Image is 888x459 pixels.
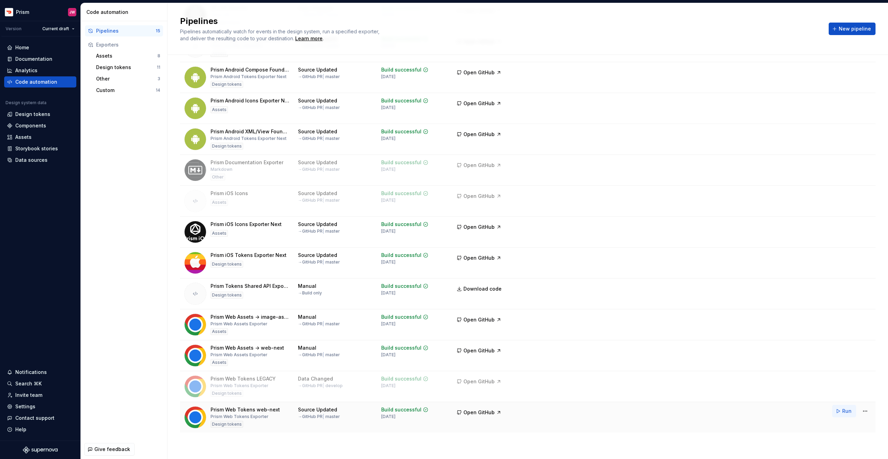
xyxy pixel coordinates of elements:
[298,128,337,135] div: Source Updated
[298,221,337,228] div: Source Updated
[298,97,337,104] div: Source Updated
[463,316,495,323] span: Open GitHub
[453,194,505,200] a: Open GitHub
[381,190,421,197] div: Build successful
[298,259,340,265] div: → GitHub PR master
[381,352,395,358] div: [DATE]
[453,132,505,138] a: Open GitHub
[323,167,324,172] span: |
[15,67,37,74] div: Analytics
[15,403,35,410] div: Settings
[298,344,316,351] div: Manual
[381,375,421,382] div: Build successful
[453,283,506,295] a: Download code
[298,159,337,166] div: Source Updated
[298,406,337,413] div: Source Updated
[4,65,76,76] a: Analytics
[211,128,290,135] div: Prism Android XML/View Foundations
[211,199,228,206] div: Assets
[96,52,157,59] div: Assets
[381,314,421,320] div: Build successful
[463,193,495,200] span: Open GitHub
[298,190,337,197] div: Source Updated
[157,53,160,59] div: 8
[463,378,495,385] span: Open GitHub
[323,74,324,79] span: |
[463,131,495,138] span: Open GitHub
[180,28,381,41] span: Pipelines automatically watch for events in the design system, run a specified exporter, and deli...
[323,259,324,265] span: |
[211,292,243,299] div: Design tokens
[298,167,340,172] div: → GitHub PR master
[15,380,42,387] div: Search ⌘K
[381,344,421,351] div: Build successful
[298,414,340,419] div: → GitHub PR master
[463,100,495,107] span: Open GitHub
[93,62,163,73] button: Design tokens11
[156,87,160,93] div: 14
[211,230,228,237] div: Assets
[323,321,324,326] span: |
[453,344,505,357] button: Open GitHub
[96,41,160,48] div: Exporters
[381,97,421,104] div: Build successful
[381,383,395,389] div: [DATE]
[323,105,324,110] span: |
[93,50,163,61] button: Assets8
[211,328,228,335] div: Assets
[39,24,78,34] button: Current draft
[15,415,54,422] div: Contact support
[16,9,29,16] div: Prism
[211,359,228,366] div: Assets
[211,421,243,428] div: Design tokens
[93,85,163,96] button: Custom14
[298,74,340,80] div: → GitHub PR master
[298,352,340,358] div: → GitHub PR master
[463,254,495,261] span: Open GitHub
[15,145,58,152] div: Storybook stories
[96,87,156,94] div: Custom
[381,259,395,265] div: [DATE]
[4,155,76,166] a: Data sources
[381,252,421,259] div: Build successful
[453,252,505,264] button: Open GitHub
[323,414,324,419] span: |
[85,25,163,36] button: Pipelines15
[42,26,69,32] span: Current draft
[4,143,76,154] a: Storybook stories
[381,198,395,203] div: [DATE]
[4,132,76,143] a: Assets
[211,174,225,181] div: Other
[69,9,75,15] div: JW
[15,111,50,118] div: Design tokens
[381,74,395,80] div: [DATE]
[298,383,343,389] div: → GitHub PR develop
[211,344,284,351] div: Prism Web Assets -> web-next
[453,221,505,233] button: Open GitHub
[211,321,267,327] div: Prism Web Assets Exporter
[4,76,76,87] a: Code automation
[381,283,421,290] div: Build successful
[463,162,495,169] span: Open GitHub
[463,69,495,76] span: Open GitHub
[298,283,316,290] div: Manual
[453,318,505,324] a: Open GitHub
[295,35,323,42] a: Learn more
[93,73,163,84] button: Other3
[4,378,76,389] button: Search ⌘K
[381,414,395,419] div: [DATE]
[211,74,287,80] div: Prism Android Tokens Exporter Next
[842,408,852,415] span: Run
[96,75,157,82] div: Other
[211,252,287,259] div: Prism iOS Tokens Exporter Next
[4,424,76,435] button: Help
[4,367,76,378] button: Notifications
[5,8,13,16] img: bd52d190-91a7-4889-9e90-eccda45865b1.png
[298,228,340,234] div: → GitHub PR master
[829,23,876,35] button: New pipeline
[157,76,160,82] div: 3
[453,66,505,79] button: Open GitHub
[94,446,130,453] span: Give feedback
